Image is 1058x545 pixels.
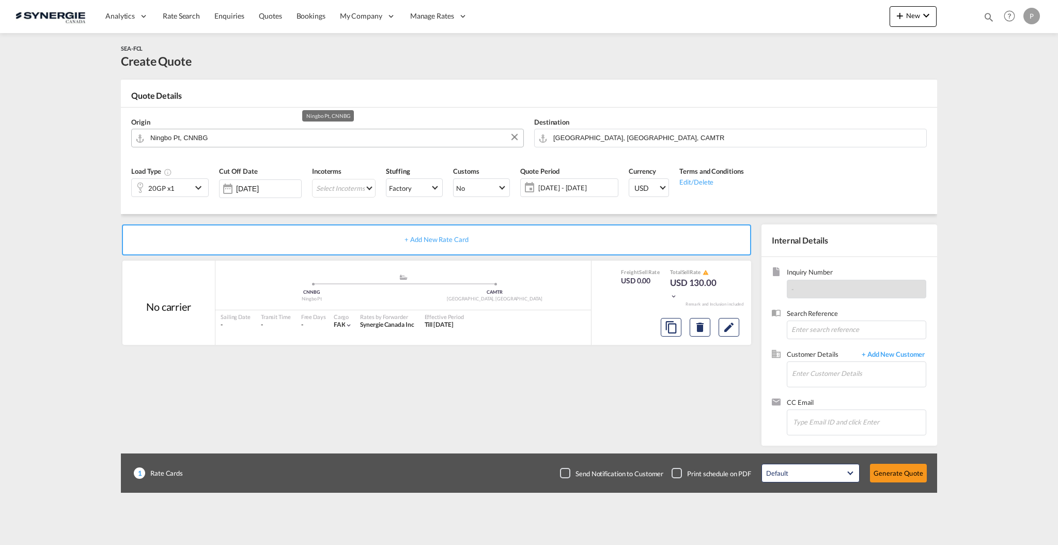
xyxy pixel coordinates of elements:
div: Total Rate [670,268,722,277]
span: Origin [131,118,150,126]
div: USD 130.00 [670,277,722,301]
button: Clear Input [507,129,522,145]
span: + Add New Customer [857,350,926,361]
md-select: Select Currency: $ USDUnited States Dollar [629,178,669,197]
span: Help [1001,7,1018,25]
input: Enter Customer Details [792,362,926,385]
span: Till [DATE] [425,321,454,328]
div: Create Quote [121,53,192,69]
div: Synergie Canada Inc [360,321,414,329]
span: Inquiry Number [787,267,926,279]
span: Customs [453,167,479,175]
div: Transit Time [261,313,291,321]
input: Search by Door/Port [553,129,921,147]
div: Sailing Date [221,313,251,321]
md-icon: icon-chevron-down [670,293,677,300]
span: Rate Search [163,11,200,20]
span: CC Email [787,398,926,410]
span: Sell [639,269,648,275]
md-icon: assets/icons/custom/ship-fill.svg [397,275,410,280]
div: Ningbo Pt [221,296,403,302]
button: icon-plus 400-fgNewicon-chevron-down [890,6,937,27]
span: Synergie Canada Inc [360,321,414,328]
md-icon: icon-alert [703,269,709,276]
button: Edit [719,318,739,337]
span: Stuffing [386,167,410,175]
span: SEA-FCL [121,45,143,52]
span: Bookings [297,11,325,20]
span: Currency [629,167,656,175]
md-chips-wrap: Chips container. Enter the text area, then type text, and press enter to add a chip. [791,410,926,433]
div: P [1023,8,1040,24]
div: Internal Details [761,224,937,256]
span: Rate Cards [145,468,183,478]
span: [DATE] - [DATE] [538,183,615,192]
div: - [301,321,303,329]
md-icon: icon-plus 400-fg [894,9,906,22]
md-icon: icon-magnify [983,11,994,23]
div: CNNBG [221,289,403,296]
div: Effective Period [425,313,464,321]
md-icon: icon-chevron-down [920,9,932,22]
span: Cut Off Date [219,167,258,175]
div: Edit/Delete [679,176,743,187]
div: - [261,321,291,329]
span: + Add New Rate Card [404,235,468,244]
md-icon: icon-chevron-down [192,181,208,194]
span: Enquiries [214,11,244,20]
img: 1f56c880d42311ef80fc7dca854c8e59.png [15,5,85,28]
button: icon-alert [702,269,709,277]
span: Search Reference [787,309,926,321]
md-icon: icon-chevron-down [345,322,352,329]
div: Rates by Forwarder [360,313,414,321]
div: No carrier [146,299,191,314]
div: Remark and Inclusion included [678,301,751,307]
span: Customer Details [787,350,857,361]
span: - [791,285,794,293]
div: CAMTR [403,289,586,296]
div: No [456,184,465,192]
span: Manage Rates [410,11,454,21]
div: Cargo [334,313,353,321]
div: icon-magnify [983,11,994,27]
div: USD 0.00 [621,276,660,286]
input: Enter search reference [787,321,926,339]
input: Select [236,185,301,193]
div: Free Days [301,313,326,321]
span: FAK [334,321,346,328]
button: Delete [690,318,710,337]
div: Quote Details [121,90,937,107]
span: Analytics [105,11,135,21]
div: 20GP x1 [148,181,175,195]
span: 1 [134,467,145,479]
span: Destination [534,118,569,126]
div: Ningbo Pt, CNNBG [306,110,350,122]
md-select: Select Incoterms [312,179,376,198]
md-checkbox: Checkbox No Ink [560,468,663,478]
div: Freight Rate [621,268,660,276]
md-checkbox: Checkbox No Ink [672,468,751,478]
md-input-container: Ningbo Pt, CNNBG [131,129,524,147]
span: Load Type [131,167,172,175]
input: Chips input. [793,411,896,433]
input: Search by Door/Port [150,129,518,147]
span: Quotes [259,11,282,20]
md-icon: assets/icons/custom/copyQuote.svg [665,321,677,334]
div: Factory [389,184,411,192]
span: New [894,11,932,20]
span: Incoterms [312,167,341,175]
div: Print schedule on PDF [687,469,751,478]
div: Help [1001,7,1023,26]
span: Quote Period [520,167,559,175]
div: - [221,321,251,329]
span: Sell [682,269,690,275]
md-icon: icon-information-outline [164,168,172,176]
div: [GEOGRAPHIC_DATA], [GEOGRAPHIC_DATA] [403,296,586,302]
md-select: Select Stuffing: Factory [386,178,443,197]
div: + Add New Rate Card [122,224,751,255]
div: 20GP x1icon-chevron-down [131,178,209,197]
button: Generate Quote [870,464,927,482]
span: Terms and Conditions [679,167,743,175]
div: Send Notification to Customer [575,469,663,478]
span: [DATE] - [DATE] [536,180,618,195]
